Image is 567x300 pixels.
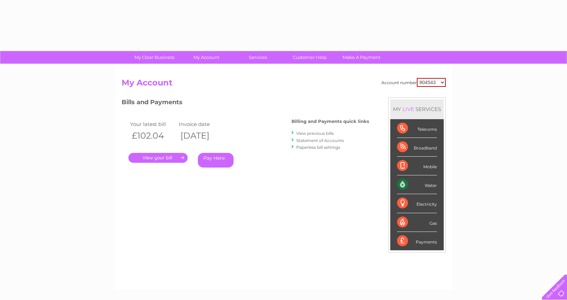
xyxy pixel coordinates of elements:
[128,153,188,163] a: .
[126,51,183,64] a: My Clear Business
[381,78,446,87] div: Account number
[292,119,369,124] h4: Billing and Payments quick links
[122,97,369,109] h3: Bills and Payments
[397,194,437,213] div: Electricity
[198,153,234,168] a: Pay Here
[230,51,286,64] a: Services
[397,213,437,232] div: Gas
[282,51,338,64] a: Customer Help
[128,120,177,129] td: Your latest bill
[122,78,446,91] h2: My Account
[128,129,177,143] th: £102.04
[401,106,415,112] div: LIVE
[397,119,437,138] div: Telecoms
[296,145,340,150] a: Paperless bill settings
[178,51,234,64] a: My Account
[177,120,226,129] td: Invoice date
[397,138,437,157] div: Broadband
[333,51,390,64] a: Make A Payment
[296,131,334,136] a: View previous bills
[390,99,444,119] div: MY SERVICES
[397,157,437,175] div: Mobile
[177,129,226,143] th: [DATE]
[296,138,344,143] a: Statement of Accounts
[397,175,437,194] div: Water
[397,232,437,250] div: Payments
